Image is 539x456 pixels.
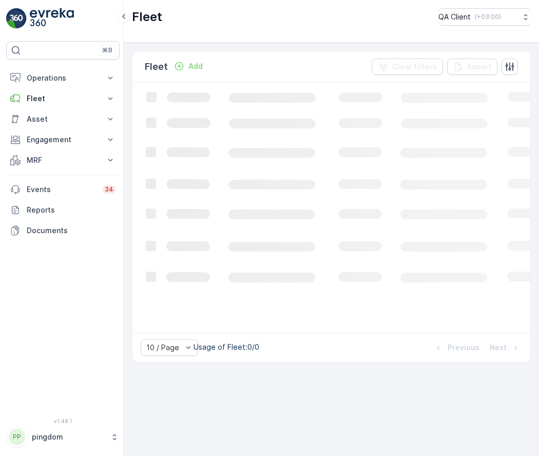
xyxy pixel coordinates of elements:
[6,150,120,170] button: MRF
[27,184,97,195] p: Events
[30,8,74,29] img: logo_light-DOdMpM7g.png
[6,220,120,241] a: Documents
[27,73,99,83] p: Operations
[438,12,471,22] p: QA Client
[448,343,479,353] p: Previous
[9,429,25,445] div: PP
[6,426,120,448] button: PPpingdom
[105,185,113,194] p: 34
[6,200,120,220] a: Reports
[170,60,207,72] button: Add
[27,114,99,124] p: Asset
[489,341,522,354] button: Next
[6,179,120,200] a: Events34
[475,13,501,21] p: ( +03:00 )
[432,341,480,354] button: Previous
[372,59,443,75] button: Clear Filters
[27,225,115,236] p: Documents
[27,135,99,145] p: Engagement
[392,62,437,72] p: Clear Filters
[6,8,27,29] img: logo
[32,432,105,442] p: pingdom
[132,9,162,25] p: Fleet
[6,418,120,424] span: v 1.48.1
[145,60,168,74] p: Fleet
[102,46,112,54] p: ⌘B
[468,62,491,72] p: Export
[27,205,115,215] p: Reports
[27,93,99,104] p: Fleet
[6,88,120,109] button: Fleet
[6,68,120,88] button: Operations
[27,155,99,165] p: MRF
[6,129,120,150] button: Engagement
[447,59,497,75] button: Export
[438,8,531,26] button: QA Client(+03:00)
[194,342,259,352] p: Usage of Fleet : 0/0
[188,61,203,71] p: Add
[490,343,507,353] p: Next
[6,109,120,129] button: Asset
